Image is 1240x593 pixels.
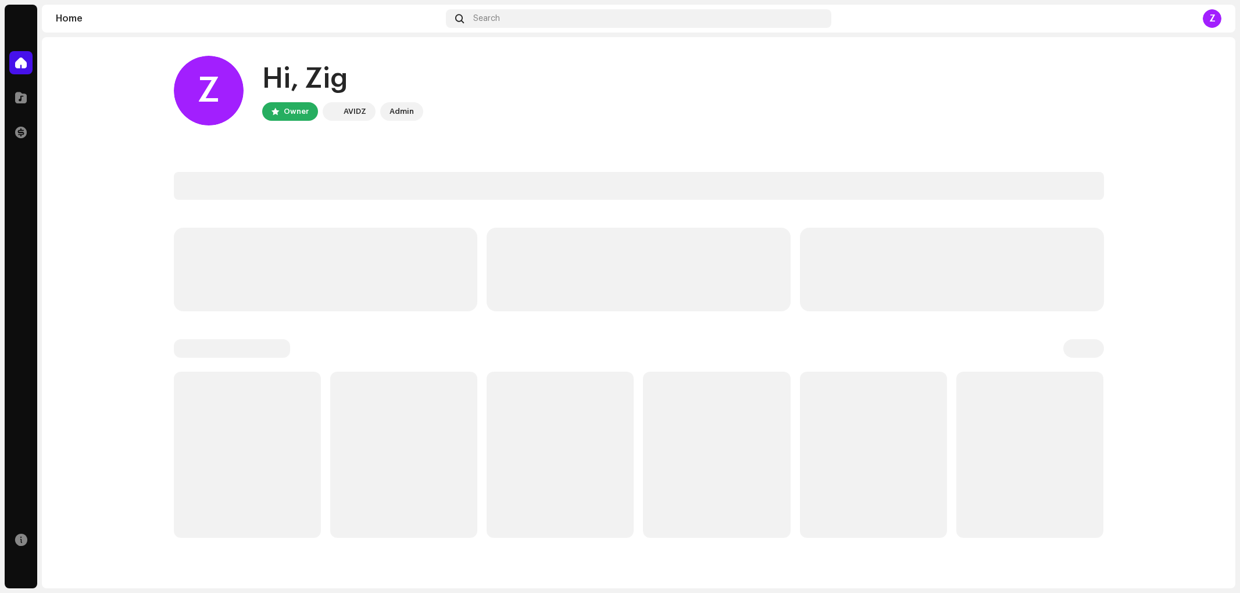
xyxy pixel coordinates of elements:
[473,14,500,23] span: Search
[344,105,366,118] div: AVIDZ
[389,105,414,118] div: Admin
[325,105,339,118] img: 10d72f0b-d06a-424f-aeaa-9c9f537e57b6
[1203,9,1221,28] div: Z
[262,60,423,98] div: Hi, Zig
[174,56,244,125] div: Z
[56,14,441,23] div: Home
[284,105,309,118] div: Owner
